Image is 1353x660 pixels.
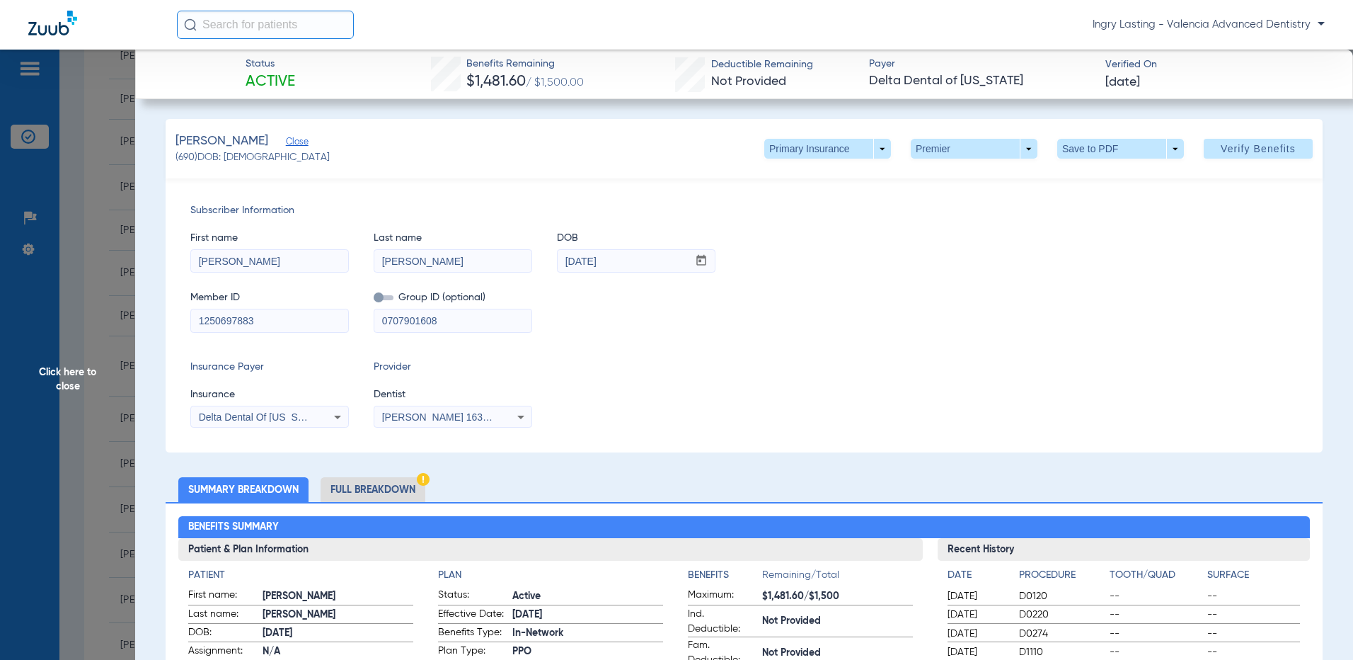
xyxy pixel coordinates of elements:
span: DOB: [188,625,258,642]
h2: Benefits Summary [178,516,1311,539]
span: Delta Dental Of [US_STATE] [199,411,325,423]
app-breakdown-title: Tooth/Quad [1110,568,1202,588]
span: $1,481.60 [466,74,526,89]
img: Hazard [417,473,430,486]
span: [PERSON_NAME] [263,608,413,622]
mat-label: mm / dd / yyyy [569,238,615,244]
app-breakdown-title: Benefits [688,568,762,588]
span: Provider [374,360,532,375]
button: Primary Insurance [764,139,891,159]
span: Status: [438,588,507,605]
span: -- [1110,608,1202,622]
span: -- [1110,645,1202,659]
span: Active [512,589,663,604]
span: -- [1110,627,1202,641]
img: Zuub Logo [28,11,77,35]
span: [DATE] [948,645,1007,659]
span: D0274 [1019,627,1105,641]
span: Effective Date: [438,607,507,624]
span: [PERSON_NAME] 1639402225 [382,411,522,423]
span: -- [1207,627,1300,641]
span: Ingry Lasting - Valencia Advanced Dentistry [1093,18,1325,32]
app-breakdown-title: Surface [1207,568,1300,588]
span: $1,481.60/$1,500 [762,589,913,604]
span: Dentist [374,387,532,402]
span: Status [246,57,295,72]
h4: Date [948,568,1007,583]
h4: Plan [438,568,663,583]
app-breakdown-title: Date [948,568,1007,588]
img: Search Icon [184,18,197,31]
h3: Patient & Plan Information [178,538,923,561]
span: N/A [263,644,413,659]
button: Open calendar [688,250,715,273]
span: [DATE] [512,608,663,622]
span: Deductible Remaining [711,57,813,72]
span: [DATE] [948,608,1007,622]
span: Payer [869,57,1093,72]
span: Last name: [188,607,258,624]
h4: Procedure [1019,568,1105,583]
span: Member ID [190,290,349,305]
span: Verified On [1105,57,1330,72]
span: Benefits Remaining [466,57,584,72]
span: Last name [374,231,532,246]
span: DOB [557,231,715,246]
span: [DATE] [1105,74,1140,91]
span: Subscriber Information [190,203,1298,218]
span: D0220 [1019,608,1105,622]
span: [DATE] [948,589,1007,603]
span: Verify Benefits [1221,143,1296,154]
span: In-Network [512,626,663,641]
button: Verify Benefits [1204,139,1313,159]
span: -- [1207,645,1300,659]
span: [PERSON_NAME] [263,589,413,604]
button: Save to PDF [1057,139,1184,159]
span: -- [1110,589,1202,603]
iframe: Chat Widget [1282,592,1353,660]
h4: Benefits [688,568,762,583]
span: Remaining/Total [762,568,913,588]
span: Maximum: [688,588,757,605]
span: Not Provided [762,614,913,629]
span: (690) DOB: [DEMOGRAPHIC_DATA] [175,150,330,165]
span: Not Provided [711,75,786,88]
span: Insurance Payer [190,360,349,375]
span: First name [190,231,349,246]
span: [PERSON_NAME] [175,132,268,150]
h4: Surface [1207,568,1300,583]
span: Close [286,137,299,150]
span: Insurance [190,387,349,402]
span: First name: [188,588,258,605]
span: [DATE] [263,626,413,641]
span: PPO [512,644,663,659]
h4: Tooth/Quad [1110,568,1202,583]
span: Benefits Type: [438,625,507,642]
h4: Patient [188,568,413,583]
app-breakdown-title: Procedure [1019,568,1105,588]
button: Premier [911,139,1037,159]
span: Ind. Deductible: [688,607,757,637]
input: Search for patients [177,11,354,39]
li: Full Breakdown [321,477,425,502]
span: -- [1207,608,1300,622]
span: Active [246,72,295,92]
span: / $1,500.00 [526,77,584,89]
span: D1110 [1019,645,1105,659]
li: Summary Breakdown [178,477,309,502]
span: Group ID (optional) [374,290,532,305]
span: [DATE] [948,627,1007,641]
h3: Recent History [938,538,1310,561]
span: -- [1207,589,1300,603]
span: D0120 [1019,589,1105,603]
span: Delta Dental of [US_STATE] [869,72,1093,90]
